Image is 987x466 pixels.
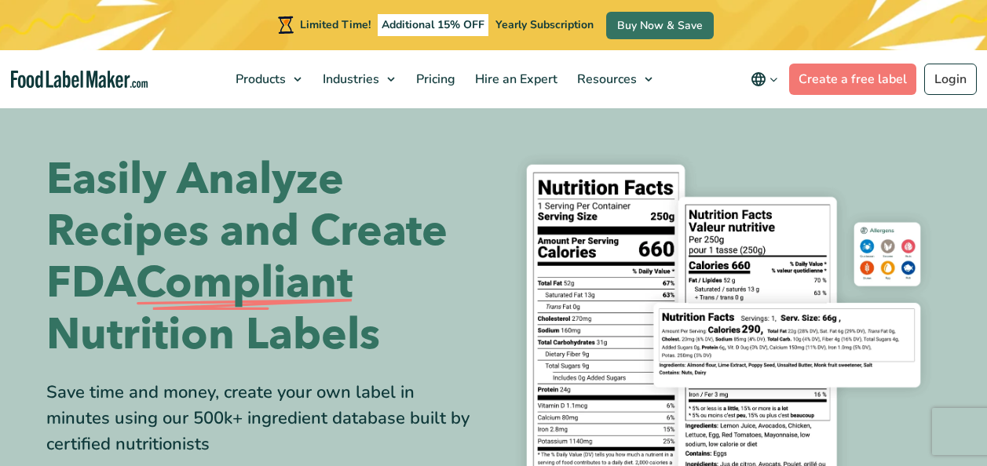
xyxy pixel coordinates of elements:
[924,64,977,95] a: Login
[407,50,462,108] a: Pricing
[495,17,594,32] span: Yearly Subscription
[572,71,638,88] span: Resources
[606,12,714,39] a: Buy Now & Save
[46,380,482,457] div: Save time and money, create your own label in minutes using our 500k+ ingredient database built b...
[318,71,381,88] span: Industries
[470,71,559,88] span: Hire an Expert
[231,71,287,88] span: Products
[466,50,564,108] a: Hire an Expert
[46,154,482,361] h1: Easily Analyze Recipes and Create FDA Nutrition Labels
[378,14,488,36] span: Additional 15% OFF
[313,50,403,108] a: Industries
[226,50,309,108] a: Products
[568,50,660,108] a: Resources
[136,257,353,309] span: Compliant
[411,71,457,88] span: Pricing
[789,64,916,95] a: Create a free label
[300,17,371,32] span: Limited Time!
